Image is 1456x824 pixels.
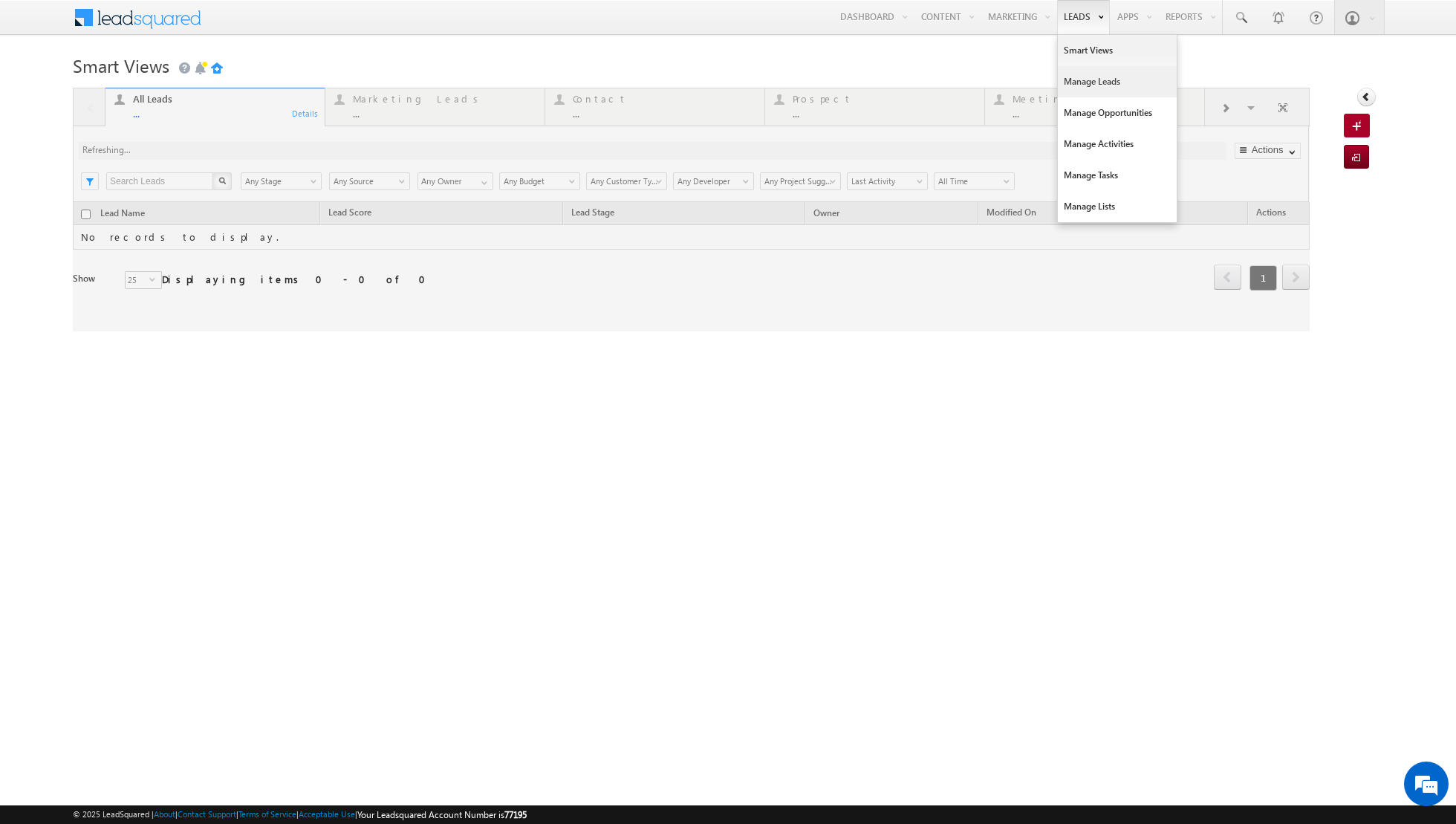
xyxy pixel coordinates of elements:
a: Manage Activities [1058,129,1177,160]
a: Manage Opportunities [1058,97,1177,129]
a: About [154,809,175,819]
span: 77195 [504,809,527,820]
a: Manage Leads [1058,66,1177,97]
a: Manage Lists [1058,191,1177,222]
span: Smart Views [73,53,169,77]
a: Manage Tasks [1058,160,1177,191]
a: Terms of Service [238,809,296,819]
a: Contact Support [178,809,236,819]
a: Smart Views [1058,35,1177,66]
a: Acceptable Use [299,809,355,819]
span: Your Leadsquared Account Number is [357,809,527,820]
span: © 2025 LeadSquared | | | | | [73,808,527,822]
